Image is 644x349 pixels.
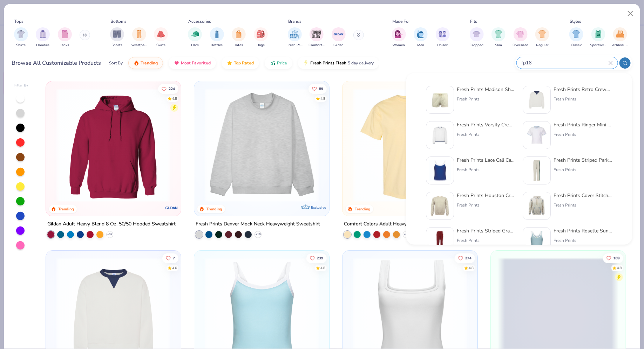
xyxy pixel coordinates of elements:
[213,30,221,38] img: Bottles Image
[332,27,346,48] button: filter button
[308,84,326,93] button: Like
[154,27,168,48] div: filter for Skirts
[61,30,69,38] img: Tanks Image
[470,18,477,25] div: Fits
[172,96,177,101] div: 4.8
[554,121,612,128] div: Fresh Prints Ringer Mini Tee
[158,84,178,93] button: Like
[393,43,405,48] span: Women
[254,27,268,48] div: filter for Bags
[470,43,484,48] span: Cropped
[457,86,516,93] div: Fresh Prints Madison Shorts
[457,121,516,128] div: Fresh Prints Varsity Crewneck
[535,27,549,48] div: filter for Regular
[309,27,325,48] div: filter for Comfort Colors
[110,27,124,48] button: filter button
[470,27,484,48] button: filter button
[457,192,516,199] div: Fresh Prints Houston Crew
[110,27,124,48] div: filter for Shorts
[457,237,516,244] div: Fresh Prints
[134,60,139,66] img: trending.gif
[429,230,451,252] img: c0293d12-b54c-4518-ac59-070753ec2c37
[332,27,346,48] div: filter for Gildan
[465,256,471,260] span: 274
[169,57,216,69] button: Most Favorited
[470,27,484,48] div: filter for Cropped
[211,43,223,48] span: Bottles
[154,27,168,48] button: filter button
[320,265,325,271] div: 4.8
[554,237,612,244] div: Fresh Prints
[613,256,619,260] span: 109
[570,18,582,25] div: Styles
[174,88,295,202] img: a164e800-7022-4571-a324-30c76f641635
[492,27,506,48] button: filter button
[513,43,528,48] span: Oversized
[232,27,246,48] button: filter button
[254,27,268,48] button: filter button
[165,201,179,215] img: Gildan logo
[196,220,320,229] div: Fresh Prints Denver Mock Neck Heavyweight Sweatshirt
[58,27,72,48] div: filter for Tanks
[526,195,548,217] img: 44283f60-1aba-4b02-9c50-56c64dcdfe79
[131,27,147,48] div: filter for Sweatpants
[438,43,448,48] span: Unisex
[571,43,582,48] span: Classic
[516,30,524,38] img: Oversized Image
[157,30,165,38] img: Skirts Image
[572,30,581,38] img: Classic Image
[457,167,516,173] div: Fresh Prints
[612,43,628,48] span: Athleisure
[14,27,28,48] button: filter button
[538,30,547,38] img: Regular Image
[417,30,425,38] img: Men Image
[590,27,606,48] button: filter button
[429,195,451,217] img: f8659b9a-ffcf-4c66-8fab-d697857cb3ac
[58,27,72,48] button: filter button
[135,30,143,38] img: Sweatpants Image
[172,256,175,260] span: 7
[454,253,475,263] button: Like
[554,192,612,199] div: Fresh Prints Cover Stitched Bond St. Hoodie
[612,27,628,48] div: filter for Athleisure
[457,202,516,208] div: Fresh Prints
[495,43,502,48] span: Slim
[303,60,309,66] img: flash.gif
[319,87,323,90] span: 89
[535,27,549,48] button: filter button
[201,88,322,202] img: f5d85501-0dbb-4ee4-b115-c08fa3845d83
[350,88,470,202] img: 029b8af0-80e6-406f-9fdc-fdf898547912
[17,30,25,38] img: Shirts Image
[36,43,49,48] span: Hoodies
[14,18,23,25] div: Tops
[569,27,583,48] button: filter button
[14,83,28,88] div: Filter By
[429,89,451,111] img: 57e454c6-5c1c-4246-bc67-38b41f84003c
[128,57,163,69] button: Trending
[227,60,232,66] img: TopRated.gif
[235,43,243,48] span: Totes
[188,27,202,48] div: filter for Hats
[603,253,623,263] button: Like
[131,27,147,48] button: filter button
[36,27,50,48] button: filter button
[513,27,528,48] div: filter for Oversized
[392,27,406,48] button: filter button
[168,87,175,90] span: 224
[457,96,516,102] div: Fresh Prints
[156,43,165,48] span: Skirts
[624,7,637,20] button: Close
[513,27,528,48] button: filter button
[257,30,264,38] img: Bags Image
[526,230,548,252] img: 476f1956-b6c5-4e44-98eb-4ec29e319878
[210,27,224,48] button: filter button
[277,60,287,66] span: Price
[310,60,346,66] span: Fresh Prints Flash
[36,27,50,48] div: filter for Hoodies
[526,89,548,111] img: 3abb6cdb-110e-4e18-92a0-dbcd4e53f056
[554,86,612,93] div: Fresh Prints Retro Crewneck
[554,96,612,102] div: Fresh Prints
[111,18,127,25] div: Bottoms
[348,59,374,67] span: 5 day delivery
[290,29,300,40] img: Fresh Prints Image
